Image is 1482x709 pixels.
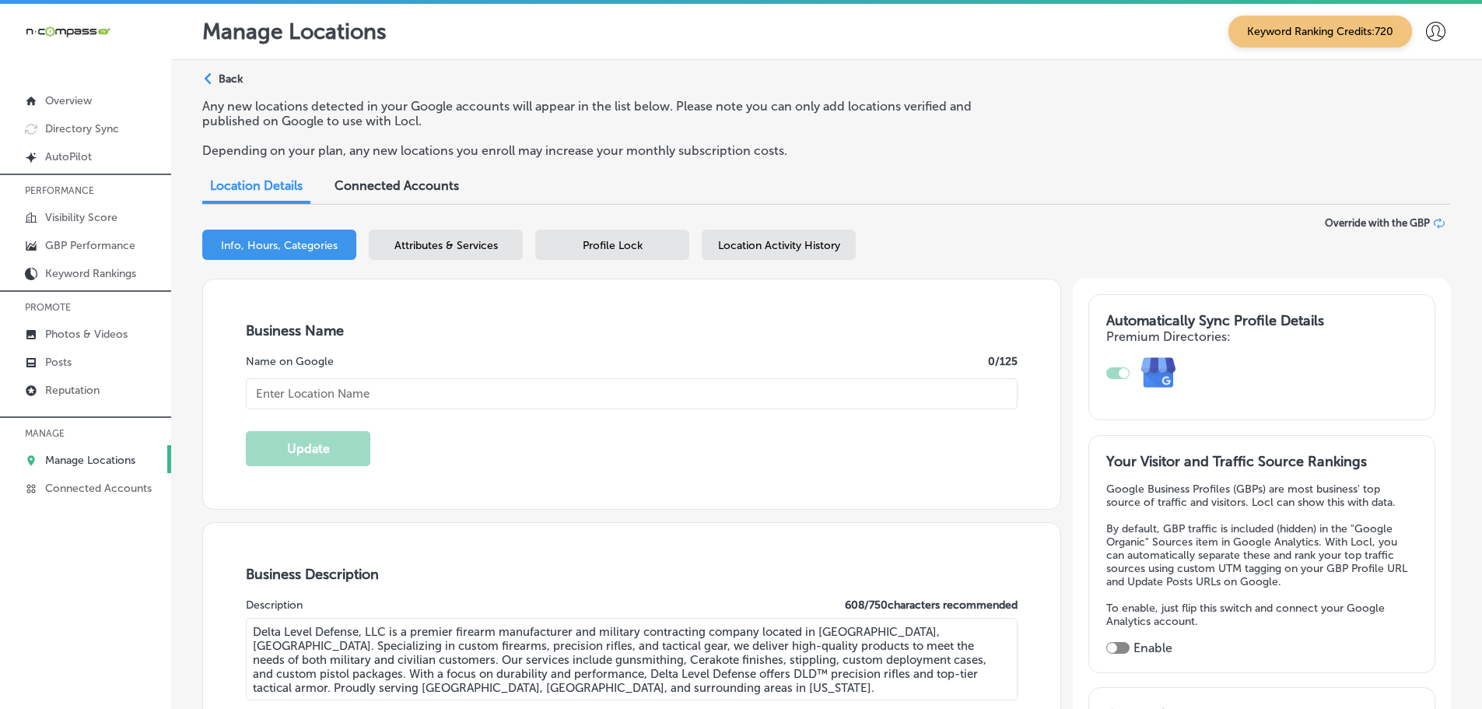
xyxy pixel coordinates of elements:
[246,566,1018,583] h3: Business Description
[45,384,100,397] p: Reputation
[45,150,92,163] p: AutoPilot
[845,598,1018,612] label: 608 / 750 characters recommended
[202,143,1014,158] p: Depending on your plan, any new locations you enroll may increase your monthly subscription costs.
[210,178,303,193] span: Location Details
[45,454,135,467] p: Manage Locations
[246,618,1018,700] textarea: Delta Level Defense, LLC is a premier firearm manufacturer and military contracting company locat...
[45,482,152,495] p: Connected Accounts
[1106,602,1417,628] p: To enable, just flip this switch and connect your Google Analytics account.
[1325,217,1430,229] span: Override with the GBP
[335,178,459,193] span: Connected Accounts
[45,267,136,280] p: Keyword Rankings
[246,598,303,612] label: Description
[221,239,338,252] span: Info, Hours, Categories
[1106,522,1417,588] p: By default, GBP traffic is included (hidden) in the "Google Organic" Sources item in Google Analy...
[1133,641,1172,655] label: Enable
[1106,453,1417,470] h3: Your Visitor and Traffic Source Rankings
[219,72,243,86] p: Back
[45,94,92,107] p: Overview
[1106,483,1417,509] p: Google Business Profiles (GBPs) are most business' top source of traffic and visitors. Locl can s...
[25,24,110,39] img: 660ab0bf-5cc7-4cb8-ba1c-48b5ae0f18e60NCTV_CLogo_TV_Black_-500x88.png
[1106,312,1417,329] h3: Automatically Sync Profile Details
[1228,16,1412,47] span: Keyword Ranking Credits: 720
[246,322,1018,339] h3: Business Name
[246,378,1018,409] input: Enter Location Name
[45,122,119,135] p: Directory Sync
[718,239,840,252] span: Location Activity History
[45,328,128,341] p: Photos & Videos
[246,355,334,368] label: Name on Google
[45,239,135,252] p: GBP Performance
[1130,344,1188,402] img: e7ababfa220611ac49bdb491a11684a6.png
[202,99,1014,128] p: Any new locations detected in your Google accounts will appear in the list below. Please note you...
[45,356,72,369] p: Posts
[583,239,643,252] span: Profile Lock
[45,211,117,224] p: Visibility Score
[988,355,1018,368] label: 0 /125
[246,431,370,466] button: Update
[202,19,387,44] p: Manage Locations
[1106,329,1417,344] h4: Premium Directories:
[394,239,498,252] span: Attributes & Services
